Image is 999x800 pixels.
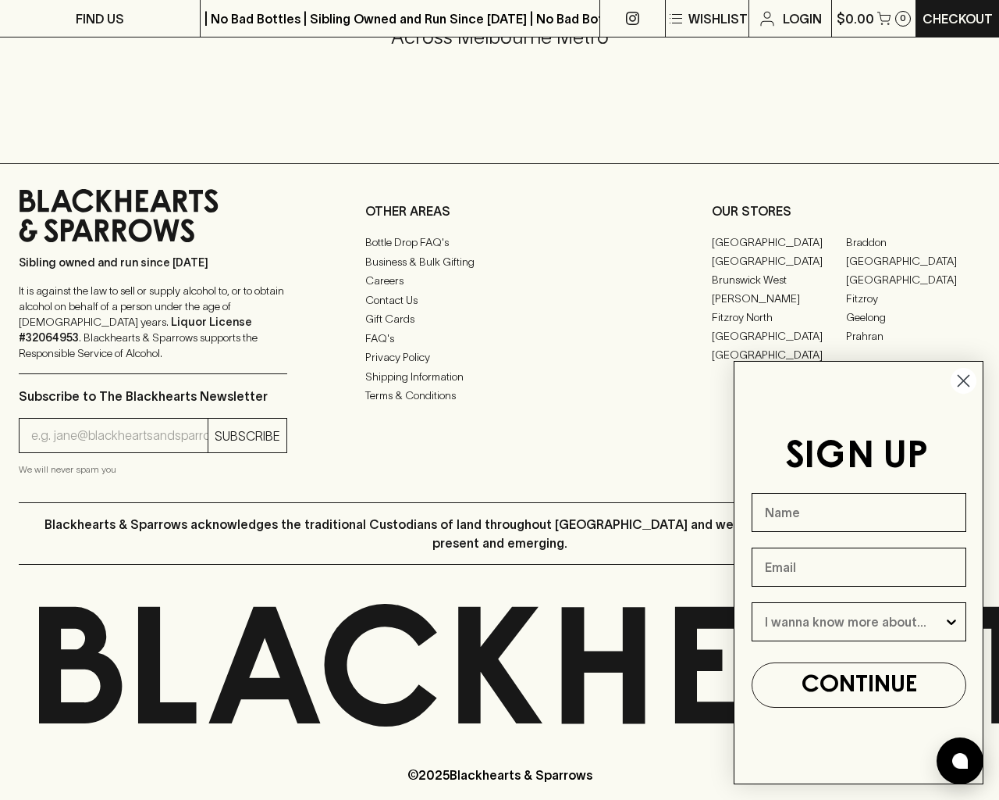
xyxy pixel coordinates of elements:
[365,202,634,220] p: OTHER AREAS
[846,233,980,252] a: Braddon
[19,387,287,405] p: Subscribe to The Blackhearts Newsletter
[846,327,980,345] a: Prahran
[712,202,980,220] p: OUR STORES
[712,233,846,252] a: [GEOGRAPHIC_DATA]
[712,308,846,327] a: Fitzroy North
[688,9,748,28] p: Wishlist
[752,548,966,587] input: Email
[900,14,906,23] p: 0
[19,283,287,361] p: It is against the law to sell or supply alcohol to, or to obtain alcohol on behalf of a person un...
[365,234,634,252] a: Bottle Drop FAQ's
[952,753,968,769] img: bubble-icon
[846,252,980,270] a: [GEOGRAPHIC_DATA]
[76,9,124,28] p: FIND US
[752,662,966,708] button: CONTINUE
[365,387,634,405] a: Terms & Conditions
[365,329,634,348] a: FAQ's
[712,252,846,270] a: [GEOGRAPHIC_DATA]
[712,289,846,308] a: [PERSON_NAME]
[846,289,980,308] a: Fitzroy
[950,367,977,395] button: Close dialog
[365,310,634,329] a: Gift Cards
[923,9,993,28] p: Checkout
[30,515,969,552] p: Blackhearts & Sparrows acknowledges the traditional Custodians of land throughout [GEOGRAPHIC_DAT...
[215,427,280,445] p: SUBSCRIBE
[365,367,634,386] a: Shipping Information
[365,252,634,271] a: Business & Bulk Gifting
[837,9,874,28] p: $0.00
[752,493,966,532] input: Name
[208,419,286,452] button: SUBSCRIBE
[365,272,634,291] a: Careers
[31,423,208,448] input: e.g. jane@blackheartsandsparrows.com.au
[846,308,980,327] a: Geelong
[19,462,287,477] p: We will never spam you
[19,255,287,270] p: Sibling owned and run since [DATE]
[365,291,634,309] a: Contact Us
[712,327,846,345] a: [GEOGRAPHIC_DATA]
[944,603,959,641] button: Show Options
[712,270,846,289] a: Brunswick West
[765,603,944,641] input: I wanna know more about...
[718,345,999,800] div: FLYOUT Form
[785,439,928,475] span: SIGN UP
[783,9,822,28] p: Login
[365,348,634,367] a: Privacy Policy
[846,270,980,289] a: [GEOGRAPHIC_DATA]
[712,345,846,364] a: [GEOGRAPHIC_DATA]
